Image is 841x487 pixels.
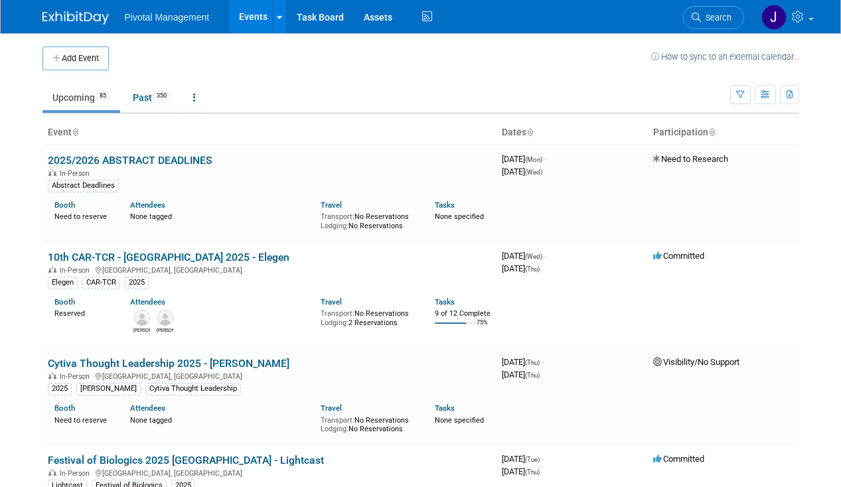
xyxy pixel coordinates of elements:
[60,169,94,178] span: In-Person
[48,372,56,379] img: In-Person Event
[42,46,109,70] button: Add Event
[54,210,111,222] div: Need to reserve
[653,454,704,464] span: Committed
[48,370,491,381] div: [GEOGRAPHIC_DATA], [GEOGRAPHIC_DATA]
[502,454,544,464] span: [DATE]
[48,469,56,476] img: In-Person Event
[60,372,94,381] span: In-Person
[525,372,540,379] span: (Thu)
[130,413,311,425] div: None tagged
[145,383,241,395] div: Cytiva Thought Leadership
[321,297,342,307] a: Travel
[525,265,540,273] span: (Thu)
[153,91,171,101] span: 350
[321,212,354,221] span: Transport:
[76,383,141,395] div: [PERSON_NAME]
[48,277,78,289] div: Elegen
[497,121,648,144] th: Dates
[435,416,484,425] span: None specified
[321,425,348,433] span: Lodging:
[525,468,540,476] span: (Thu)
[48,383,72,395] div: 2025
[42,85,120,110] a: Upcoming85
[96,91,110,101] span: 85
[525,359,540,366] span: (Thu)
[54,200,75,210] a: Booth
[544,154,546,164] span: -
[321,309,354,318] span: Transport:
[502,251,546,261] span: [DATE]
[651,52,799,62] a: How to sync to an external calendar...
[123,85,181,110] a: Past350
[125,12,210,23] span: Pivotal Management
[48,357,289,370] a: Cytiva Thought Leadership 2025 - [PERSON_NAME]
[48,266,56,273] img: In-Person Event
[54,297,75,307] a: Booth
[48,180,119,192] div: Abstract Deadlines
[157,326,173,334] div: Nicholas McGlincy
[477,319,488,337] td: 75%
[133,326,150,334] div: Connor Wies
[502,154,546,164] span: [DATE]
[502,370,540,380] span: [DATE]
[435,212,484,221] span: None specified
[125,277,149,289] div: 2025
[502,167,542,176] span: [DATE]
[653,251,704,261] span: Committed
[321,222,348,230] span: Lodging:
[525,456,540,463] span: (Tue)
[48,251,289,263] a: 10th CAR-TCR - [GEOGRAPHIC_DATA] 2025 - Elegen
[761,5,787,30] img: Jessica Gatton
[435,297,455,307] a: Tasks
[48,467,491,478] div: [GEOGRAPHIC_DATA], [GEOGRAPHIC_DATA]
[435,403,455,413] a: Tasks
[60,469,94,478] span: In-Person
[701,13,731,23] span: Search
[525,169,542,176] span: (Wed)
[502,357,544,367] span: [DATE]
[134,310,150,326] img: Connor Wies
[54,307,111,318] div: Reserved
[683,6,744,29] a: Search
[48,169,56,176] img: In-Person Event
[502,466,540,476] span: [DATE]
[321,403,342,413] a: Travel
[48,454,324,466] a: Festival of Biologics 2025 [GEOGRAPHIC_DATA] - Lightcast
[54,403,75,413] a: Booth
[648,121,799,144] th: Participation
[130,403,165,413] a: Attendees
[321,318,348,327] span: Lodging:
[525,156,542,163] span: (Mon)
[60,266,94,275] span: In-Person
[653,357,739,367] span: Visibility/No Support
[435,200,455,210] a: Tasks
[321,413,415,434] div: No Reservations No Reservations
[544,251,546,261] span: -
[42,121,497,144] th: Event
[42,11,109,25] img: ExhibitDay
[72,127,78,137] a: Sort by Event Name
[502,263,540,273] span: [DATE]
[48,154,212,167] a: 2025/2026 ABSTRACT DEADLINES
[321,416,354,425] span: Transport:
[157,310,173,326] img: Nicholas McGlincy
[435,309,491,318] div: 9 of 12 Complete
[130,200,165,210] a: Attendees
[321,307,415,327] div: No Reservations 2 Reservations
[708,127,715,137] a: Sort by Participation Type
[48,264,491,275] div: [GEOGRAPHIC_DATA], [GEOGRAPHIC_DATA]
[321,210,415,230] div: No Reservations No Reservations
[130,297,165,307] a: Attendees
[130,210,311,222] div: None tagged
[525,253,542,260] span: (Wed)
[54,413,111,425] div: Need to reserve
[542,454,544,464] span: -
[653,154,728,164] span: Need to Research
[526,127,533,137] a: Sort by Start Date
[542,357,544,367] span: -
[321,200,342,210] a: Travel
[82,277,120,289] div: CAR-TCR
